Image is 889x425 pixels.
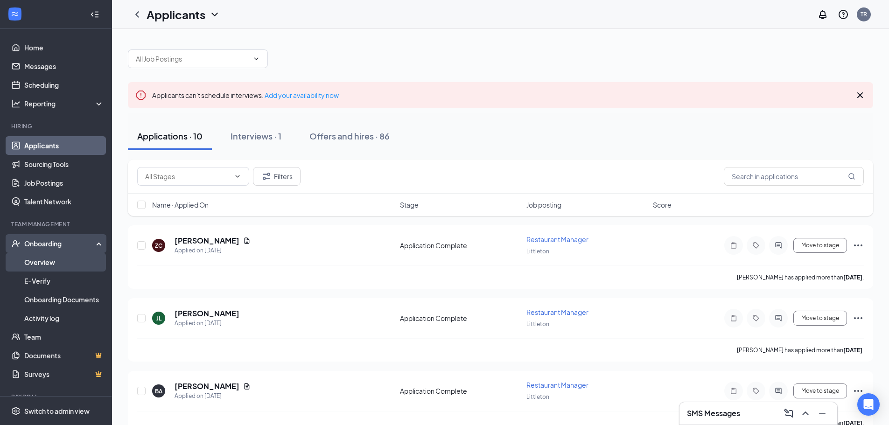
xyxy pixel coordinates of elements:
[175,391,251,401] div: Applied on [DATE]
[132,9,143,20] svg: ChevronLeft
[135,90,147,101] svg: Error
[724,167,864,186] input: Search in applications
[526,235,588,244] span: Restaurant Manager
[750,242,762,249] svg: Tag
[728,242,739,249] svg: Note
[155,387,162,395] div: BA
[234,173,241,180] svg: ChevronDown
[265,91,339,99] a: Add your availability now
[526,393,549,400] span: Littleton
[90,10,99,19] svg: Collapse
[243,237,251,244] svg: Document
[793,383,847,398] button: Move to stage
[24,174,104,192] a: Job Postings
[817,408,828,419] svg: Minimize
[24,290,104,309] a: Onboarding Documents
[175,236,239,246] h5: [PERSON_NAME]
[750,387,762,395] svg: Tag
[526,308,588,316] span: Restaurant Manager
[24,272,104,290] a: E-Verify
[24,239,96,248] div: Onboarding
[24,346,104,365] a: DocumentsCrown
[800,408,811,419] svg: ChevronUp
[261,171,272,182] svg: Filter
[526,200,561,209] span: Job posting
[152,91,339,99] span: Applicants can't schedule interviews.
[526,381,588,389] span: Restaurant Manager
[737,273,864,281] p: [PERSON_NAME] has applied more than .
[175,246,251,255] div: Applied on [DATE]
[252,55,260,63] svg: ChevronDown
[24,38,104,57] a: Home
[11,122,102,130] div: Hiring
[156,314,161,322] div: JL
[24,76,104,94] a: Scheduling
[24,155,104,174] a: Sourcing Tools
[838,9,849,20] svg: QuestionInfo
[728,314,739,322] svg: Note
[11,99,21,108] svg: Analysis
[843,347,862,354] b: [DATE]
[687,408,740,418] h3: SMS Messages
[11,239,21,248] svg: UserCheck
[24,136,104,155] a: Applicants
[24,57,104,76] a: Messages
[781,406,796,421] button: ComposeMessage
[773,314,784,322] svg: ActiveChat
[848,173,855,180] svg: MagnifyingGlass
[400,314,521,323] div: Application Complete
[728,387,739,395] svg: Note
[175,319,239,328] div: Applied on [DATE]
[853,240,864,251] svg: Ellipses
[24,327,104,346] a: Team
[526,320,549,327] span: Littleton
[24,365,104,383] a: SurveysCrown
[11,220,102,228] div: Team Management
[175,381,239,391] h5: [PERSON_NAME]
[817,9,828,20] svg: Notifications
[145,171,230,181] input: All Stages
[253,167,301,186] button: Filter Filters
[737,346,864,354] p: [PERSON_NAME] has applied more than .
[400,200,419,209] span: Stage
[798,406,813,421] button: ChevronUp
[24,309,104,327] a: Activity log
[11,406,21,416] svg: Settings
[24,253,104,272] a: Overview
[854,90,866,101] svg: Cross
[11,393,102,401] div: Payroll
[783,408,794,419] svg: ComposeMessage
[853,313,864,324] svg: Ellipses
[653,200,672,209] span: Score
[136,54,249,64] input: All Job Postings
[231,130,281,142] div: Interviews · 1
[857,393,880,416] div: Open Intercom Messenger
[861,10,867,18] div: TR
[793,311,847,326] button: Move to stage
[155,242,162,250] div: ZC
[843,274,862,281] b: [DATE]
[10,9,20,19] svg: WorkstreamLogo
[815,406,830,421] button: Minimize
[209,9,220,20] svg: ChevronDown
[137,130,203,142] div: Applications · 10
[24,406,90,416] div: Switch to admin view
[400,241,521,250] div: Application Complete
[147,7,205,22] h1: Applicants
[526,248,549,255] span: Littleton
[152,200,209,209] span: Name · Applied On
[175,308,239,319] h5: [PERSON_NAME]
[773,387,784,395] svg: ActiveChat
[243,383,251,390] svg: Document
[853,385,864,397] svg: Ellipses
[773,242,784,249] svg: ActiveChat
[750,314,762,322] svg: Tag
[309,130,390,142] div: Offers and hires · 86
[400,386,521,396] div: Application Complete
[793,238,847,253] button: Move to stage
[24,192,104,211] a: Talent Network
[24,99,105,108] div: Reporting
